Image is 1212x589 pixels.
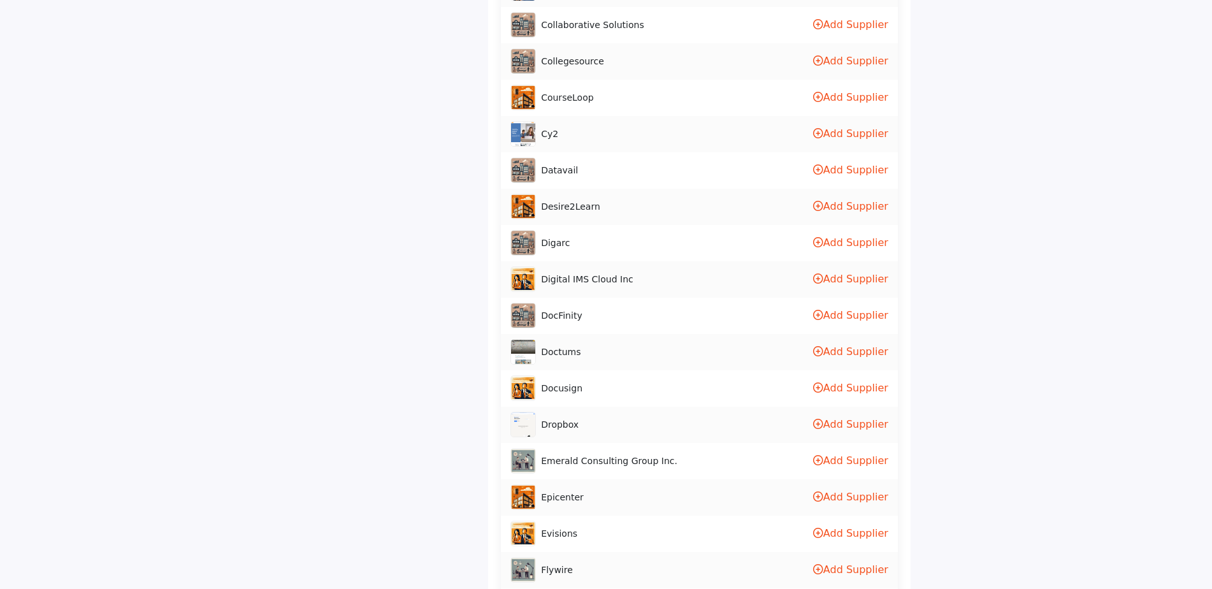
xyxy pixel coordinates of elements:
img: collegesource logo [510,48,536,74]
span: Collegesource [541,55,604,68]
span: Cy2 [541,127,558,141]
img: emerald-consulting-group-inc logo [510,448,536,474]
a: Add Supplier [813,18,888,31]
a: Add Supplier [813,418,888,430]
span: Digarc [541,236,570,250]
img: epicenter logo [510,484,536,510]
img: docusign logo [510,375,536,401]
a: Add Supplier [813,127,888,140]
span: Desire2Learn [541,200,600,214]
img: datavail logo [510,157,536,183]
a: Add Supplier [813,273,888,285]
img: doctums logo [510,339,536,365]
span: Flywire [541,564,573,577]
a: Add Supplier [813,564,888,576]
a: Add Supplier [813,91,888,103]
span: Collaborative Solutions [541,18,644,32]
img: flywire logo [510,557,536,583]
a: Add Supplier [813,55,888,67]
img: collaborative-solutions logo [510,12,536,38]
span: DocFinity [541,309,582,323]
img: dropbox logo [510,412,536,437]
a: Add Supplier [813,345,888,358]
span: Docusign [541,382,582,395]
img: digarc logo [510,230,536,256]
span: Emerald Consulting Group Inc. [541,454,677,468]
span: Doctums [541,345,581,359]
a: Add Supplier [813,382,888,394]
span: Digital IMS Cloud Inc [541,273,633,286]
span: Epicenter [541,491,584,504]
img: docfinity logo [510,303,536,328]
span: Dropbox [541,418,579,432]
a: Add Supplier [813,236,888,249]
a: Add Supplier [813,200,888,212]
img: desire2learn logo [510,194,536,219]
img: cy2 logo [510,121,536,147]
span: Datavail [541,164,578,177]
span: CourseLoop [541,91,593,105]
a: Add Supplier [813,164,888,176]
img: courseloop logo [510,85,536,110]
a: Add Supplier [813,527,888,539]
span: Evisions [541,527,577,541]
img: evisions logo [510,521,536,546]
a: Add Supplier [813,309,888,321]
img: digital-ims-cloud-inc logo [510,266,536,292]
a: Add Supplier [813,454,888,467]
a: Add Supplier [813,491,888,503]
